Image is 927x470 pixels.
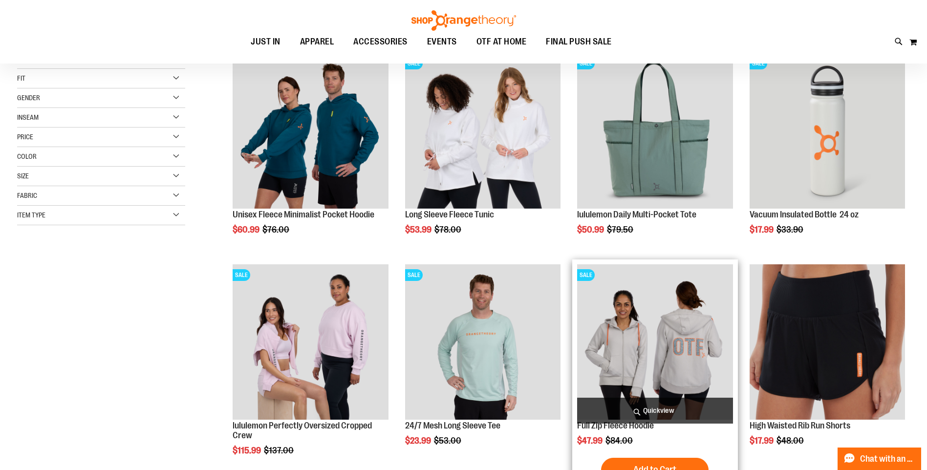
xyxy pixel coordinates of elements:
span: SALE [405,269,423,281]
button: Chat with an Expert [838,448,922,470]
span: $78.00 [434,225,463,235]
a: Main Image of 1457091SALE [577,264,733,421]
a: lululemon Perfectly Oversized Cropped Crew [233,421,372,440]
span: ACCESSORIES [353,31,408,53]
a: 24/7 Mesh Long Sleeve Tee [405,421,500,430]
span: $50.99 [577,225,605,235]
span: $47.99 [577,436,604,446]
div: product [745,48,910,259]
span: Gender [17,94,40,102]
a: Vacuum Insulated Bottle 24 oz [750,210,859,219]
img: High Waisted Rib Run Shorts [750,264,905,420]
span: Inseam [17,113,39,121]
a: ACCESSORIES [344,31,417,53]
div: product [400,48,565,259]
img: Main Image of 1457095 [405,264,561,420]
a: High Waisted Rib Run Shorts [750,421,850,430]
a: lululemon Daily Multi-Pocket ToteSALE [577,53,733,210]
a: Product image for Fleece Long SleeveSALE [405,53,561,210]
span: APPAREL [300,31,334,53]
a: lululemon Perfectly Oversized Cropped CrewSALE [233,264,388,421]
span: JUST IN [251,31,280,53]
span: Item Type [17,211,45,219]
a: Unisex Fleece Minimalist Pocket Hoodie [233,53,388,210]
span: Chat with an Expert [860,454,915,464]
span: $60.99 [233,225,261,235]
span: $48.00 [776,436,805,446]
a: EVENTS [417,31,467,53]
span: $33.90 [776,225,805,235]
span: $23.99 [405,436,432,446]
a: FINAL PUSH SALE [536,31,622,53]
a: Quickview [577,398,733,424]
span: FINAL PUSH SALE [546,31,612,53]
span: SALE [750,58,767,69]
span: $84.00 [605,436,634,446]
div: product [228,48,393,259]
span: Fit [17,74,25,82]
img: lululemon Perfectly Oversized Cropped Crew [233,264,388,420]
a: Main Image of 1457095SALE [405,264,561,421]
span: SALE [405,58,423,69]
img: Unisex Fleece Minimalist Pocket Hoodie [233,53,388,208]
span: Price [17,133,33,141]
span: $76.00 [262,225,291,235]
img: Shop Orangetheory [410,10,517,31]
a: lululemon Daily Multi-Pocket Tote [577,210,696,219]
a: High Waisted Rib Run Shorts [750,264,905,421]
a: Full Zip Fleece Hoodie [577,421,654,430]
a: Unisex Fleece Minimalist Pocket Hoodie [233,210,374,219]
span: $79.50 [607,225,635,235]
span: Fabric [17,192,37,199]
img: Vacuum Insulated Bottle 24 oz [750,53,905,208]
div: product [572,48,737,259]
span: $137.00 [264,446,295,455]
a: Vacuum Insulated Bottle 24 ozSALE [750,53,905,210]
span: OTF AT HOME [476,31,527,53]
span: Color [17,152,37,160]
span: $53.99 [405,225,433,235]
img: Main Image of 1457091 [577,264,733,420]
img: Product image for Fleece Long Sleeve [405,53,561,208]
img: lululemon Daily Multi-Pocket Tote [577,53,733,208]
span: SALE [233,269,250,281]
span: $17.99 [750,225,775,235]
span: Size [17,172,29,180]
span: $17.99 [750,436,775,446]
span: SALE [577,269,595,281]
span: $53.00 [434,436,463,446]
span: $115.99 [233,446,262,455]
span: EVENTS [427,31,457,53]
span: SALE [577,58,595,69]
a: Long Sleeve Fleece Tunic [405,210,494,219]
a: JUST IN [241,31,290,53]
a: APPAREL [290,31,344,53]
a: OTF AT HOME [467,31,537,53]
